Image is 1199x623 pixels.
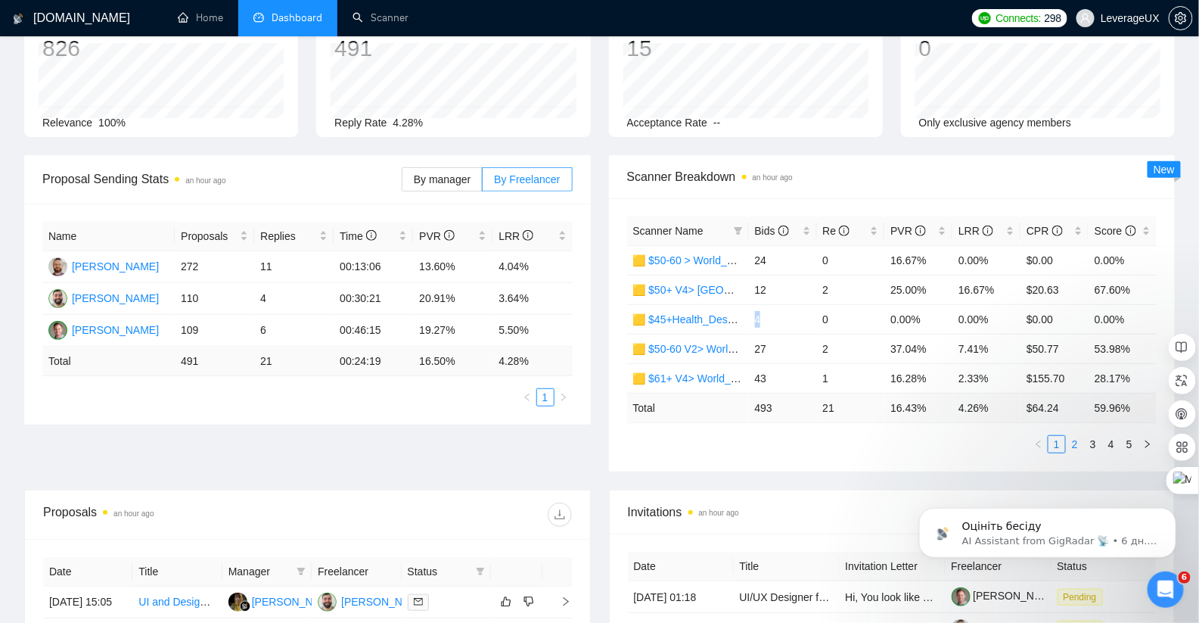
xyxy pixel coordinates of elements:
button: right [1138,435,1157,453]
li: Next Page [1138,435,1157,453]
td: [DATE] 01:18 [628,581,734,613]
span: By manager [414,173,471,185]
td: 19.27% [413,315,492,347]
img: TV [48,321,67,340]
th: Proposals [175,222,254,251]
span: -- [713,117,720,129]
span: setting [1169,12,1192,24]
a: 🟨 $61+ V4> World_Design+Dev_Antony-Full-Stack_General [633,372,922,385]
span: 100% [98,117,126,129]
td: 272 [175,251,254,283]
td: 27 [749,334,817,363]
span: filter [294,560,309,583]
td: 4 [254,283,334,315]
th: Title [734,552,840,581]
td: 1 [817,363,885,393]
td: 109 [175,315,254,347]
span: Proposal Sending Stats [42,170,402,188]
span: 298 [1045,10,1061,26]
span: By Freelancer [494,173,560,185]
button: dislike [520,593,538,611]
td: 0.00% [884,304,952,334]
td: 2 [817,275,885,304]
span: right [548,597,571,607]
td: UI and Design Expert [132,587,222,618]
span: dashboard [253,12,264,23]
th: Name [42,222,175,251]
td: 3.64% [492,283,572,315]
td: 0.00% [1089,245,1157,275]
td: $20.63 [1020,275,1089,304]
span: Replies [260,228,316,245]
span: info-circle [1052,226,1063,236]
td: 4.04% [492,251,572,283]
span: Score [1095,225,1135,237]
span: PVR [419,230,455,242]
span: LRR [958,225,993,237]
th: Title [132,557,222,587]
td: 0.00% [952,245,1020,275]
td: 00:46:15 [334,315,413,347]
span: info-circle [366,230,377,241]
img: gigradar-bm.png [240,601,250,612]
span: dislike [523,596,534,608]
button: left [1030,435,1048,453]
td: 37.04% [884,334,952,363]
td: 16.50 % [413,347,492,376]
td: 21 [254,347,334,376]
span: Dashboard [272,11,322,24]
span: Re [823,225,850,237]
td: $155.70 [1020,363,1089,393]
a: TV[PERSON_NAME] [48,323,159,335]
div: [PERSON_NAME] [341,593,428,610]
a: RL[PERSON_NAME] [318,595,428,607]
td: $50.77 [1020,334,1089,363]
li: Previous Page [518,388,536,407]
td: [DATE] 15:05 [43,587,132,618]
td: 5.50% [492,315,572,347]
span: info-circle [778,226,789,236]
td: 20.91% [413,283,492,315]
span: Connects: [996,10,1041,26]
a: 🟨 $50-60 V2> World_Design Only_Roman-Web Design_General [633,343,943,355]
span: info-circle [839,226,850,236]
a: searchScanner [353,11,408,24]
span: Scanner Breakdown [627,167,1157,186]
th: Replies [254,222,334,251]
td: $0.00 [1020,245,1089,275]
td: 16.28% [884,363,952,393]
a: UI and Design Expert [138,596,239,608]
td: 4.28 % [492,347,572,376]
a: AK[PERSON_NAME] [48,260,159,272]
td: 4 [749,304,817,334]
li: 4 [1102,435,1120,453]
td: 00:13:06 [334,251,413,283]
td: 43 [749,363,817,393]
td: 2.33% [952,363,1020,393]
th: Manager [222,557,312,587]
a: 🟨 $45+Health_Des+Dev_Antony [633,313,792,326]
a: 🟨 $50+ V4> [GEOGRAPHIC_DATA]+[GEOGRAPHIC_DATA] Only_Tony-UX/UI_General [633,284,1053,296]
button: right [554,388,573,407]
time: an hour ago [185,176,225,185]
td: 2 [817,334,885,363]
span: right [559,393,568,402]
td: 16.67% [884,245,952,275]
span: Relevance [42,117,92,129]
a: 1 [537,389,554,406]
span: right [1143,440,1152,449]
span: like [501,596,511,608]
span: filter [734,226,743,235]
span: left [523,393,532,402]
li: 5 [1120,435,1138,453]
a: [PERSON_NAME] [952,590,1061,602]
li: 3 [1084,435,1102,453]
td: 491 [175,347,254,376]
span: New [1154,164,1175,176]
img: NK [228,593,247,612]
li: 1 [1048,435,1066,453]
